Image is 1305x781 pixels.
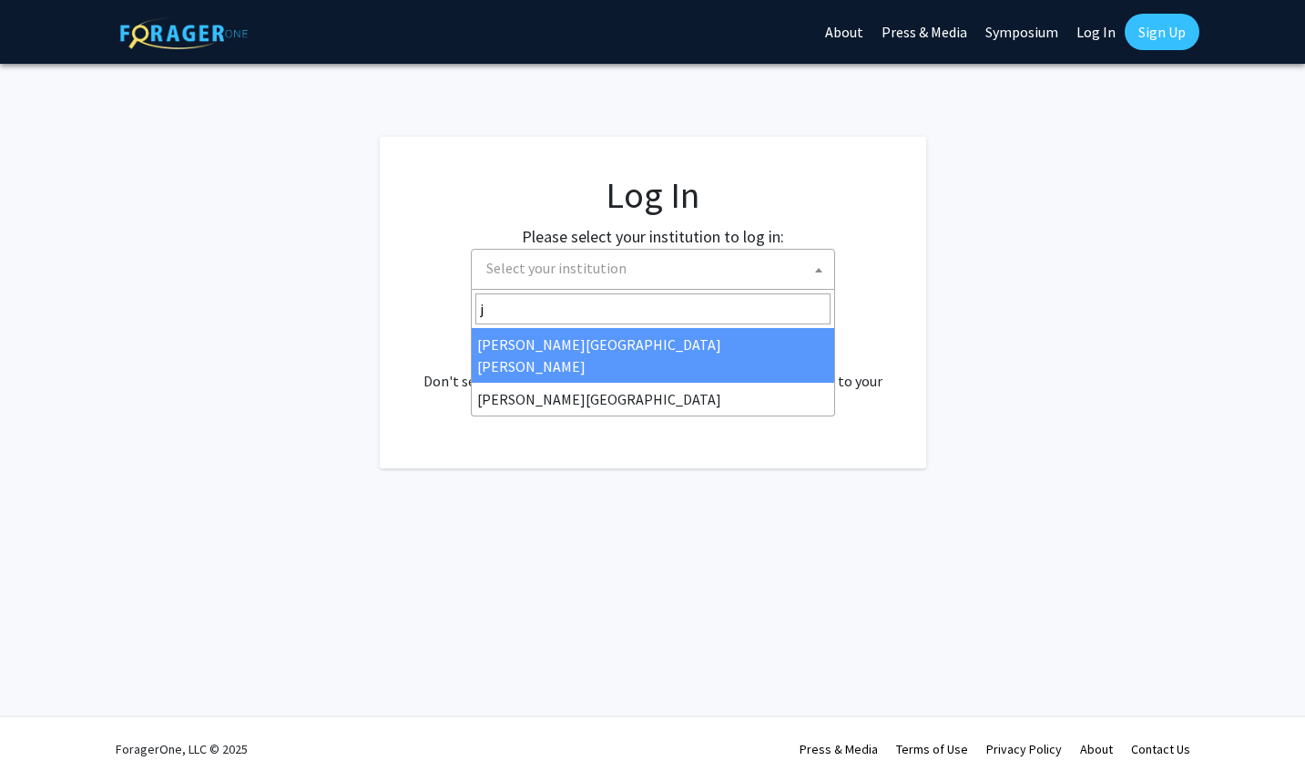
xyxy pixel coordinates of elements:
div: ForagerOne, LLC © 2025 [116,717,248,781]
div: No account? . Don't see your institution? about bringing ForagerOne to your institution. [416,326,890,414]
span: Select your institution [479,250,834,287]
a: Terms of Use [896,741,968,757]
label: Please select your institution to log in: [522,224,784,249]
a: Privacy Policy [986,741,1062,757]
a: Press & Media [800,741,878,757]
span: Select your institution [486,259,627,277]
input: Search [475,293,831,324]
li: [PERSON_NAME][GEOGRAPHIC_DATA] [472,383,834,416]
span: Select your institution [471,249,835,290]
iframe: Chat [14,699,77,767]
h1: Log In [416,173,890,217]
a: About [1080,741,1113,757]
li: [PERSON_NAME][GEOGRAPHIC_DATA][PERSON_NAME] [472,328,834,383]
a: Contact Us [1131,741,1190,757]
img: ForagerOne Logo [120,17,248,49]
a: Sign Up [1125,14,1199,50]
